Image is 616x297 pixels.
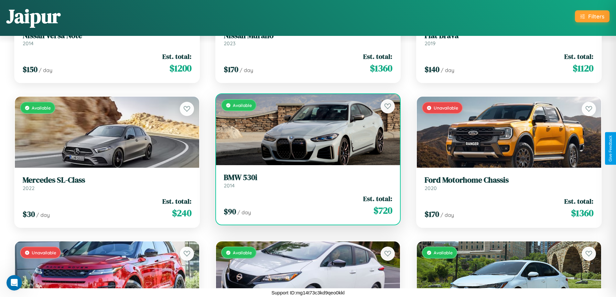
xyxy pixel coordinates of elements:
[434,250,453,255] span: Available
[363,194,392,203] span: Est. total:
[32,250,56,255] span: Unavailable
[162,52,191,61] span: Est. total:
[23,209,35,219] span: $ 30
[172,207,191,219] span: $ 240
[23,175,191,191] a: Mercedes SL-Class2022
[224,40,235,47] span: 2023
[272,288,345,297] p: Support ID: mg14t73c3kd9qeo0kkl
[588,13,604,20] div: Filters
[425,175,593,185] h3: Ford Motorhome Chassis
[564,196,593,206] span: Est. total:
[32,105,51,111] span: Available
[36,212,50,218] span: / day
[6,3,60,29] h1: Jaipur
[224,173,393,182] h3: BMW 530i
[441,67,454,73] span: / day
[425,64,439,75] span: $ 140
[363,52,392,61] span: Est. total:
[224,206,236,217] span: $ 90
[370,62,392,75] span: $ 1360
[373,204,392,217] span: $ 720
[425,31,593,47] a: Fiat Brava2019
[162,196,191,206] span: Est. total:
[434,105,458,111] span: Unavailable
[608,135,613,162] div: Give Feedback
[440,212,454,218] span: / day
[425,40,436,47] span: 2019
[224,182,235,189] span: 2014
[23,185,35,191] span: 2022
[39,67,52,73] span: / day
[564,52,593,61] span: Est. total:
[169,62,191,75] span: $ 1200
[233,102,252,108] span: Available
[240,67,253,73] span: / day
[224,173,393,189] a: BMW 530i2014
[575,10,610,22] button: Filters
[425,209,439,219] span: $ 170
[23,40,34,47] span: 2014
[224,31,393,47] a: Nissan Murano2023
[425,185,437,191] span: 2020
[23,64,38,75] span: $ 150
[425,175,593,191] a: Ford Motorhome Chassis2020
[23,175,191,185] h3: Mercedes SL-Class
[6,275,22,291] iframe: Intercom live chat
[573,62,593,75] span: $ 1120
[23,31,191,47] a: Nissan Versa Note2014
[237,209,251,216] span: / day
[233,250,252,255] span: Available
[224,64,238,75] span: $ 170
[571,207,593,219] span: $ 1360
